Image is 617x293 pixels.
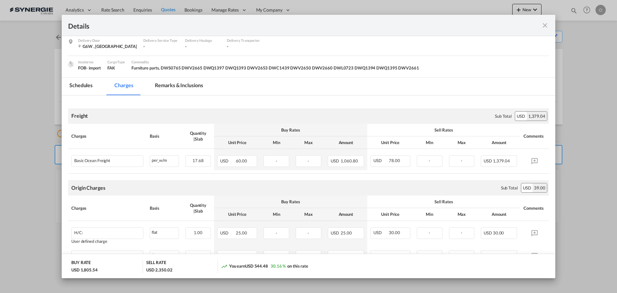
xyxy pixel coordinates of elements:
span: 60.00 [236,158,247,163]
th: Max [446,136,478,149]
div: - [143,43,179,49]
span: Furniture parts [131,65,161,70]
span: 9.00 [389,253,398,258]
md-tab-item: Remarks & Inclusions [147,78,210,95]
div: Cargo Type [107,59,125,65]
div: Sub Total [501,185,518,191]
th: Amount [325,208,367,221]
div: Charges [71,133,143,139]
th: Comments [520,196,549,221]
span: USD [220,253,235,258]
span: 30.00 [389,230,400,235]
th: Amount [478,208,520,221]
div: - [227,43,262,49]
th: Unit Price [214,136,260,149]
span: - [461,230,462,235]
span: USD [373,230,388,235]
md-tab-item: Schedules [62,78,100,95]
div: Details [68,21,501,29]
span: USD [220,230,235,235]
img: cargo.png [67,60,74,68]
md-icon: icon-trending-up [221,263,228,270]
div: Origin Charges [71,184,105,191]
span: - [429,158,430,163]
span: - [308,253,309,258]
span: 25.00 [236,230,247,235]
span: USD [484,158,492,163]
div: BUY RATE [71,260,91,267]
span: 25.00 [341,230,352,235]
div: - [185,43,220,49]
span: 78.00 [389,158,400,163]
div: You earn on this rate [221,263,308,270]
div: flat [150,228,179,236]
th: Min [414,136,446,149]
span: 7.00 [341,253,349,258]
th: Unit Price [367,136,414,149]
span: 1.00 [194,253,202,258]
th: Unit Price [214,208,260,221]
span: - [429,253,430,258]
span: 7.00 [236,253,245,258]
md-icon: icon-close fg-AAA8AD m-0 cursor [541,22,549,29]
span: USD 544.48 [245,263,268,269]
div: Freight [71,112,88,119]
span: 17.68 [192,158,204,163]
div: Delivery Haulage [185,38,220,43]
span: - [308,230,309,235]
div: Basic Ocean Freight [74,158,110,163]
th: Min [260,208,292,221]
th: Amount [478,136,520,149]
span: - [429,230,430,235]
div: Buy Rates [217,199,364,205]
th: Max [292,208,325,221]
div: flat [150,251,179,259]
md-pagination-wrapper: Use the left and right arrow keys to navigate between tabs [62,78,217,95]
div: Sell Rates [371,127,517,133]
span: - [461,253,462,258]
span: 1,379.04 [493,158,510,163]
span: - [276,230,277,235]
div: 39.00 [532,183,547,192]
div: Delivery Door [78,38,137,43]
div: Basis [150,133,179,139]
div: User defined charge [71,239,143,244]
div: FOB [78,65,101,71]
div: USD 1,805.54 [71,267,98,273]
th: Max [292,136,325,149]
th: Min [260,136,292,149]
md-tab-item: Charges [107,78,141,95]
div: Quantity | Slab [185,202,211,214]
div: Sub Total [495,113,512,119]
md-dialog: Port of Loading ... [62,15,555,279]
span: 30.00 [493,230,504,235]
th: Unit Price [367,208,414,221]
div: Buy Rates [217,127,364,133]
span: 1,060.80 [341,158,358,163]
span: - [276,158,277,163]
div: H/C: [74,230,83,235]
th: Min [414,208,446,221]
div: Basis [150,205,179,211]
div: Delivery Transporter [227,38,262,43]
span: USD [373,158,388,163]
span: 9.00 [493,253,502,258]
span: USD [220,158,235,163]
span: - [461,158,462,163]
span: , [159,65,160,70]
div: Delivery Service Type [143,38,179,43]
span: DWS0765 DWV2665 DWQ1397 DWQ1393 DWV2653 DWC1439 DWV2650 DWV2660 DWL0723 DWQ1394 DWQ1395 DWV2661 [161,65,419,70]
th: Max [446,208,478,221]
div: FAK [107,65,125,71]
div: per_w/m [150,156,179,164]
span: USD [484,253,492,258]
span: USD [331,158,340,163]
div: Incoterms [78,59,101,65]
th: Comments [520,124,549,149]
div: Port Security Fee [74,253,105,258]
div: USD 2,350.02 [146,267,173,273]
div: USD [521,183,533,192]
span: 30.16 % [271,263,286,269]
span: 1.00 [194,230,202,235]
th: Amount [325,136,367,149]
